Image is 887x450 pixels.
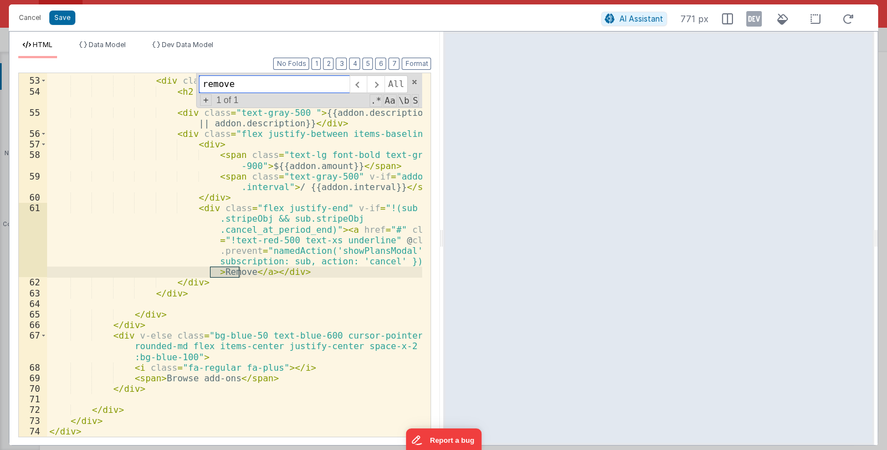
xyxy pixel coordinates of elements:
span: Data Model [89,40,126,49]
div: 63 [19,288,47,299]
span: Toggel Replace mode [200,94,212,106]
button: Format [402,58,431,70]
button: 1 [311,58,321,70]
button: 2 [323,58,334,70]
button: Save [49,11,75,25]
button: AI Assistant [601,12,667,26]
span: CaseSensitive Search [383,94,396,107]
div: 54 [19,86,47,108]
input: Search for [199,75,350,93]
div: 61 [19,203,47,277]
div: 60 [19,192,47,203]
span: Whole Word Search [398,94,411,107]
span: 1 of 1 [212,95,243,105]
div: 70 [19,383,47,394]
button: No Folds [273,58,309,70]
div: 66 [19,320,47,330]
div: 58 [19,150,47,171]
div: 69 [19,373,47,383]
div: 65 [19,309,47,320]
div: 59 [19,171,47,192]
span: Search In Selection [412,94,419,107]
button: 5 [362,58,373,70]
div: 73 [19,416,47,426]
div: 68 [19,362,47,373]
span: Dev Data Model [162,40,213,49]
span: HTML [33,40,53,49]
button: 3 [336,58,347,70]
div: 56 [19,129,47,139]
div: 64 [19,299,47,309]
span: 771 px [680,12,709,25]
button: 4 [349,58,360,70]
div: 71 [19,394,47,405]
div: 62 [19,277,47,288]
span: Alt-Enter [384,75,408,93]
button: Cancel [13,10,47,25]
button: 7 [388,58,399,70]
div: 57 [19,139,47,150]
div: 53 [19,75,47,86]
div: 74 [19,426,47,437]
span: AI Assistant [619,14,663,23]
button: 6 [375,58,386,70]
span: RegExp Search [370,94,382,107]
div: 55 [19,108,47,129]
div: 72 [19,405,47,415]
div: 67 [19,330,47,362]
